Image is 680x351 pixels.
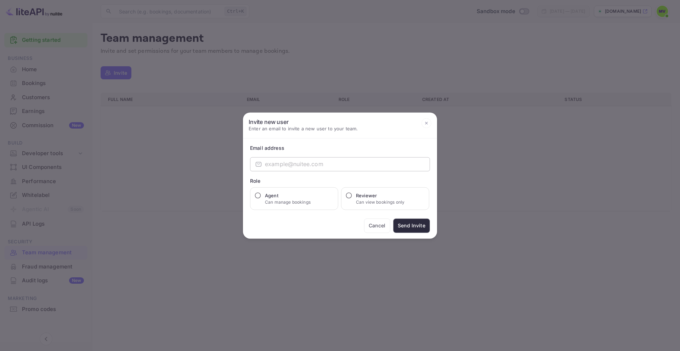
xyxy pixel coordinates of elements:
[249,125,358,132] p: Enter an email to invite a new user to your team.
[250,177,430,184] div: Role
[265,192,311,199] h6: Agent
[364,218,390,233] button: Cancel
[249,118,358,125] h6: Invite new user
[356,192,404,199] h6: Reviewer
[356,199,404,205] p: Can view bookings only
[393,218,430,233] button: Send Invite
[250,144,430,151] div: Email address
[265,157,430,171] input: example@nuitee.com
[265,199,311,205] p: Can manage bookings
